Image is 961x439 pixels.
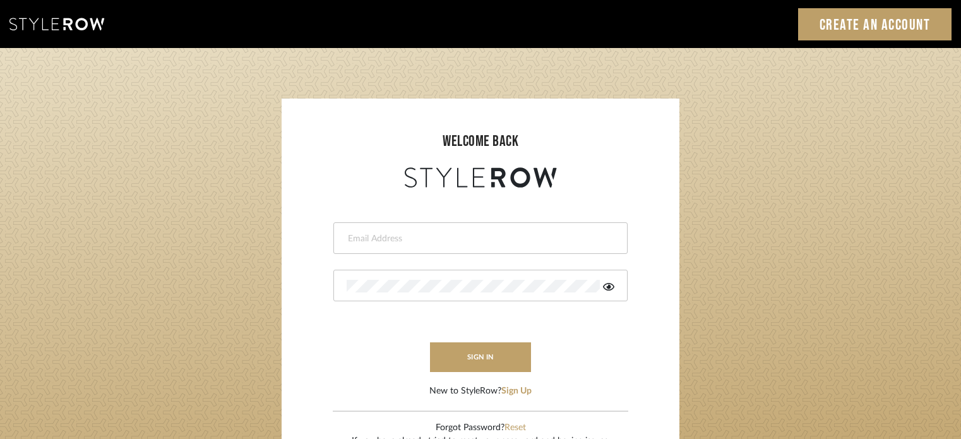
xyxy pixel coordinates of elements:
button: Reset [504,421,526,435]
div: Forgot Password? [352,421,610,435]
div: welcome back [294,130,667,153]
a: Create an Account [798,8,952,40]
input: Email Address [347,232,611,245]
div: New to StyleRow? [429,385,532,398]
button: Sign Up [501,385,532,398]
button: sign in [430,342,531,372]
